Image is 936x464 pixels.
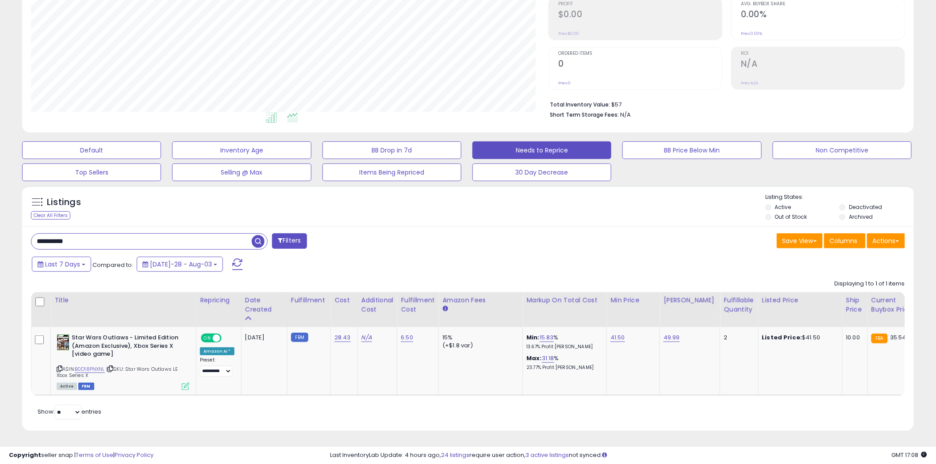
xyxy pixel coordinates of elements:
div: [PERSON_NAME] [664,296,716,305]
label: Deactivated [849,203,882,211]
div: % [526,334,600,350]
div: % [526,354,600,371]
div: Title [54,296,192,305]
div: Additional Cost [361,296,394,314]
small: Prev: 0.00% [741,31,762,36]
button: Items Being Repriced [322,164,461,181]
div: Markup on Total Cost [526,296,603,305]
span: Compared to: [92,261,133,269]
div: ASIN: [57,334,189,389]
span: OFF [220,335,234,342]
small: Prev: 0 [558,80,571,86]
div: Current Buybox Price [871,296,917,314]
button: Actions [867,233,905,248]
a: 6.50 [401,333,413,342]
a: N/A [361,333,372,342]
button: 30 Day Decrease [472,164,611,181]
a: 31.18 [542,354,554,363]
div: Last InventoryLab Update: 4 hours ago, require user action, not synced. [330,451,927,460]
div: seller snap | | [9,451,153,460]
div: Ship Price [846,296,864,314]
span: Last 7 Days [45,260,80,269]
div: Fulfillable Quantity [724,296,754,314]
button: Save View [777,233,823,248]
small: FBM [291,333,308,342]
div: Preset: [200,357,234,377]
div: Cost [334,296,354,305]
b: Star Wars Outlaws - Limited Edition (Amazon Exclusive), Xbox Series X [video game] [72,334,179,361]
a: 41.50 [610,333,625,342]
span: Avg. Buybox Share [741,2,905,7]
div: Repricing [200,296,238,305]
img: 51fkS278uKL._SL40_.jpg [57,334,69,351]
span: Columns [830,236,858,245]
b: Listed Price: [762,333,802,342]
th: The percentage added to the cost of goods (COGS) that forms the calculator for Min & Max prices. [523,292,607,327]
a: 28.43 [334,333,351,342]
span: ON [202,335,213,342]
button: Filters [272,233,307,249]
h2: 0 [558,59,722,71]
small: FBA [871,334,888,343]
button: BB Price Below Min [622,141,761,159]
div: Min Price [610,296,656,305]
h2: 0.00% [741,9,905,21]
button: Last 7 Days [32,257,91,272]
a: B0D18PNXNL [75,365,105,373]
span: | SKU: Star Wars Outlaws LE Xbox Series X [57,365,178,379]
button: Columns [824,233,866,248]
a: Terms of Use [76,451,113,459]
a: 15.83 [540,333,554,342]
h5: Listings [47,196,81,209]
span: N/A [620,110,631,119]
label: Out of Stock [775,213,807,221]
div: $41.50 [762,334,836,342]
button: Non Competitive [773,141,912,159]
p: 23.77% Profit [PERSON_NAME] [526,365,600,371]
span: 35.54 [890,333,906,342]
div: Displaying 1 to 1 of 1 items [835,280,905,288]
span: [DATE]-28 - Aug-03 [150,260,212,269]
p: Listing States: [766,193,914,202]
div: Fulfillment Cost [401,296,435,314]
a: 49.99 [664,333,680,342]
div: Amazon Fees [442,296,519,305]
small: Prev: $0.00 [558,31,579,36]
div: [DATE] [245,334,280,342]
span: FBM [78,383,94,390]
label: Active [775,203,791,211]
h2: $0.00 [558,9,722,21]
button: [DATE]-28 - Aug-03 [137,257,223,272]
b: Short Term Storage Fees: [550,111,619,118]
h2: N/A [741,59,905,71]
small: Amazon Fees. [442,305,448,313]
span: All listings currently available for purchase on Amazon [57,383,77,390]
button: Top Sellers [22,164,161,181]
a: Privacy Policy [115,451,153,459]
a: 3 active listings [526,451,569,459]
div: Date Created [245,296,284,314]
strong: Copyright [9,451,41,459]
button: Default [22,141,161,159]
div: Fulfillment [291,296,327,305]
b: Max: [526,354,542,362]
a: 24 listings [441,451,470,459]
div: 15% [442,334,516,342]
label: Archived [849,213,873,221]
span: Profit [558,2,722,7]
div: (+$1.8 var) [442,342,516,350]
li: $57 [550,99,898,109]
div: Listed Price [762,296,839,305]
span: Show: entries [38,407,101,416]
button: Inventory Age [172,141,311,159]
small: Prev: N/A [741,80,758,86]
div: Amazon AI * [200,347,234,355]
span: Ordered Items [558,51,722,56]
div: 10.00 [846,334,861,342]
span: 2025-08-11 17:08 GMT [892,451,927,459]
b: Total Inventory Value: [550,101,610,108]
b: Min: [526,333,540,342]
button: BB Drop in 7d [322,141,461,159]
div: 2 [724,334,751,342]
div: Clear All Filters [31,211,70,220]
